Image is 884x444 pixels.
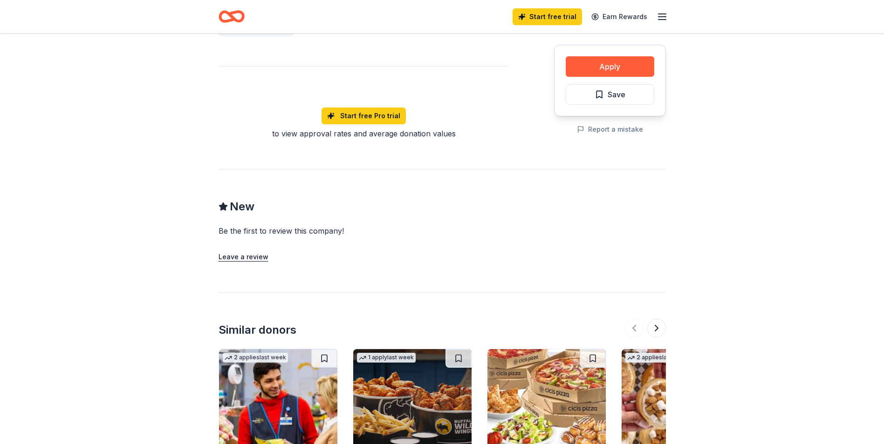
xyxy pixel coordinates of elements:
button: Apply [566,56,654,77]
div: 1 apply last week [357,353,416,363]
button: Report a mistake [577,124,643,135]
div: Similar donors [219,323,296,337]
a: Home [219,6,245,27]
a: Start free Pro trial [322,108,406,124]
div: 2 applies last week [625,353,691,363]
span: Save [608,88,625,101]
a: Earn Rewards [586,8,653,25]
div: to view approval rates and average donation values [219,128,509,139]
button: Leave a review [219,251,268,262]
div: 2 applies last week [223,353,288,363]
span: New [230,199,254,214]
button: Save [566,84,654,105]
div: Be the first to review this company! [219,225,457,236]
a: Start free trial [513,8,582,25]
